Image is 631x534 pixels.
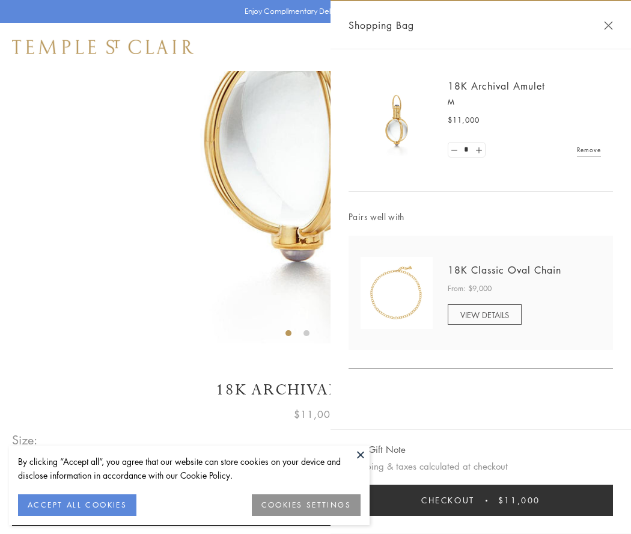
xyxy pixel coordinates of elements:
[448,96,601,108] p: M
[12,40,194,54] img: Temple St. Clair
[294,407,337,422] span: $11,000
[472,143,484,158] a: Set quantity to 2
[12,430,38,450] span: Size:
[18,494,136,516] button: ACCEPT ALL COOKIES
[448,283,492,295] span: From: $9,000
[448,263,561,277] a: 18K Classic Oval Chain
[448,79,545,93] a: 18K Archival Amulet
[349,210,613,224] span: Pairs well with
[604,21,613,30] button: Close Shopping Bag
[448,114,480,126] span: $11,000
[361,84,433,156] img: 18K Archival Amulet
[12,379,619,400] h1: 18K Archival Amulet
[349,17,414,33] span: Shopping Bag
[361,257,433,329] img: N88865-OV18
[349,459,613,474] p: Shipping & taxes calculated at checkout
[448,304,522,325] a: VIEW DETAILS
[349,485,613,516] button: Checkout $11,000
[349,442,406,457] button: Add Gift Note
[498,494,540,507] span: $11,000
[252,494,361,516] button: COOKIES SETTINGS
[421,494,475,507] span: Checkout
[460,309,509,321] span: VIEW DETAILS
[448,143,460,158] a: Set quantity to 0
[245,5,381,17] p: Enjoy Complimentary Delivery & Returns
[18,455,361,482] div: By clicking “Accept all”, you agree that our website can store cookies on your device and disclos...
[577,143,601,156] a: Remove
